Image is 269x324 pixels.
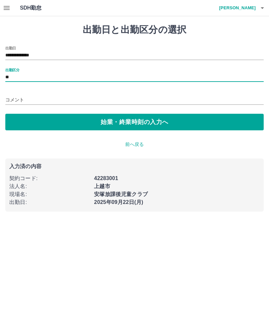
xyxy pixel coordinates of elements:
[9,164,260,169] p: 入力済の内容
[94,175,118,181] b: 42283001
[9,174,90,182] p: 契約コード :
[5,45,16,50] label: 出勤日
[9,190,90,198] p: 現場名 :
[9,182,90,190] p: 法人名 :
[5,67,19,72] label: 出勤区分
[5,114,264,130] button: 始業・終業時刻の入力へ
[5,24,264,35] h1: 出勤日と出勤区分の選択
[94,191,148,197] b: 安塚放課後児童クラブ
[94,183,110,189] b: 上越市
[5,141,264,148] p: 前へ戻る
[94,199,143,205] b: 2025年09月22日(月)
[9,198,90,206] p: 出勤日 :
